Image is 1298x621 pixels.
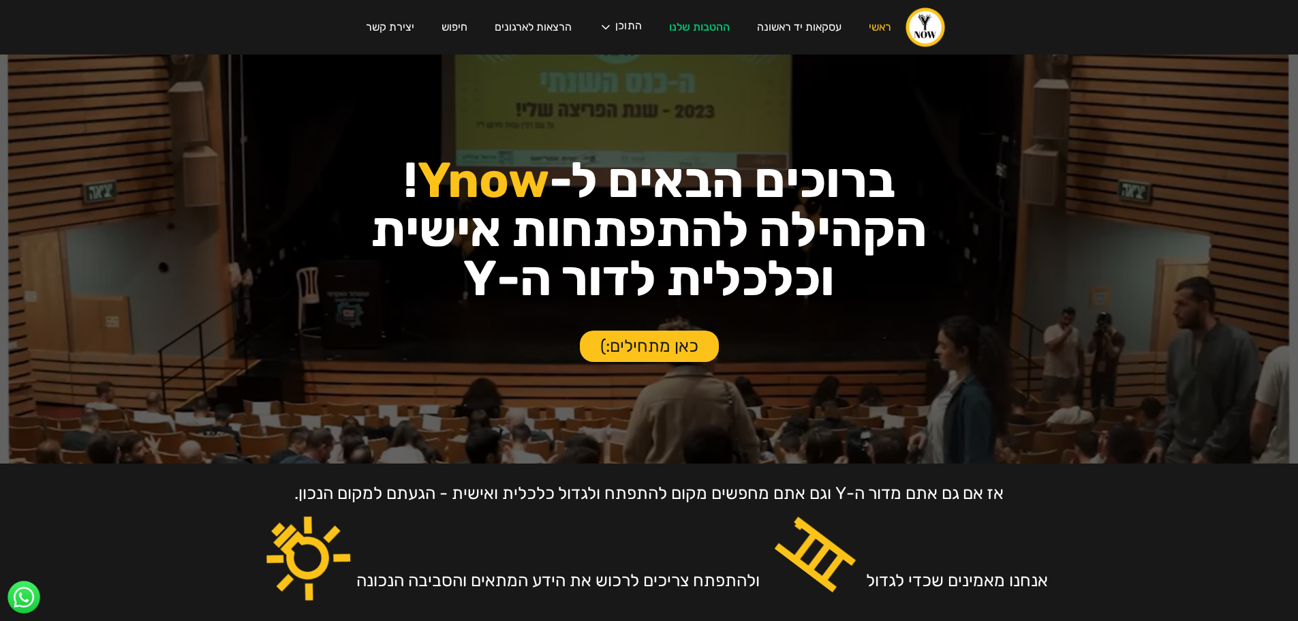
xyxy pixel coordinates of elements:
a: חיפוש [428,8,481,46]
a: הרצאות לארגונים [481,8,585,46]
a: home [905,7,946,48]
span: Ynow [418,151,549,209]
div: ולהתפתח צריכים לרכוש את הידע המתאים והסביבה הנכונה [356,571,760,590]
a: ראשי [855,8,905,46]
div: אז אם גם אתם מדור ה-Y וגם אתם מחפשים מקום להתפתח ולגדול כלכלית ואישית - הגעתם למקום הנכון. אנחנו ... [294,483,1048,590]
a: עסקאות יד ראשונה [743,8,855,46]
h1: ברוכים הבאים ל- ! הקהילה להתפתחות אישית וכלכלית לדור ה-Y [130,156,1169,303]
a: כאן מתחילים:) [580,331,719,362]
a: יצירת קשר [352,8,428,46]
div: התוכן [615,20,642,34]
div: התוכן [585,7,655,48]
a: ההטבות שלנו [655,8,743,46]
